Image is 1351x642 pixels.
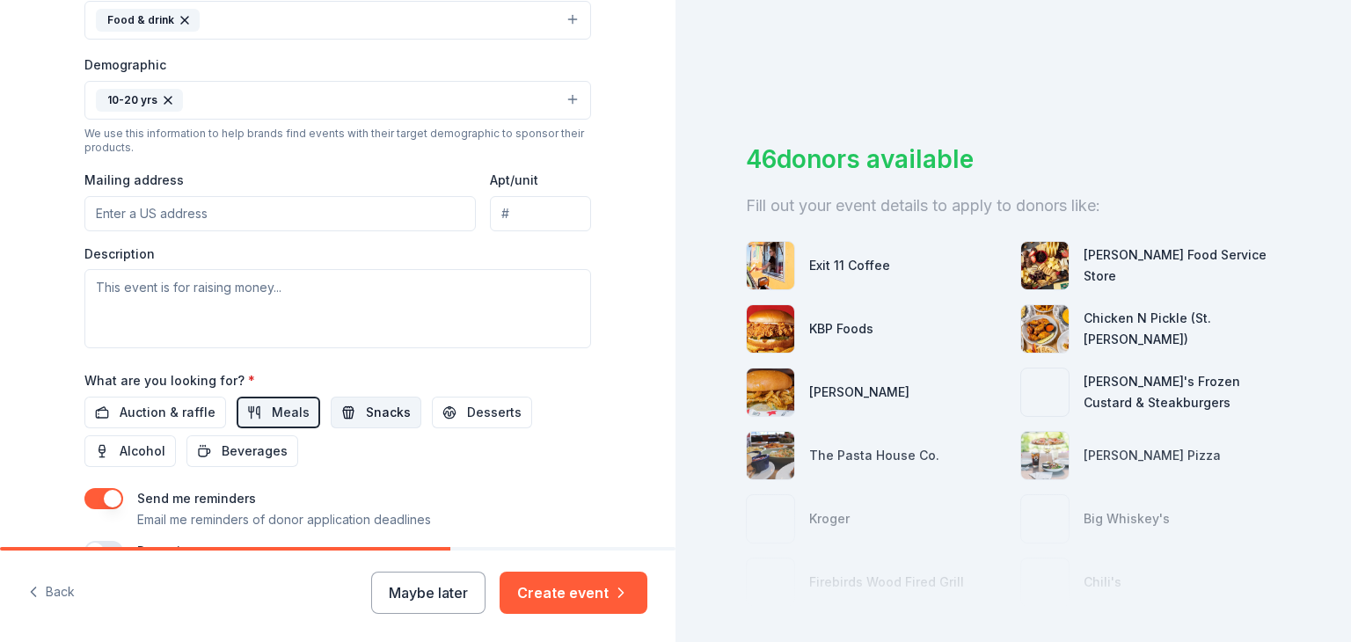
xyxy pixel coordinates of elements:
button: Create event [500,572,647,614]
img: photo for KBP Foods [747,305,794,353]
div: [PERSON_NAME] Food Service Store [1084,244,1281,287]
div: Food & drink [96,9,200,32]
button: Maybe later [371,572,486,614]
img: photo for Exit 11 Coffee [747,242,794,289]
label: Send me reminders [137,491,256,506]
label: Description [84,245,155,263]
label: Mailing address [84,171,184,189]
div: We use this information to help brands find events with their target demographic to sponsor their... [84,127,591,155]
div: 10-20 yrs [96,89,183,112]
img: photo for Freddy's Frozen Custard & Steakburgers [1021,368,1069,416]
label: Demographic [84,56,166,74]
img: photo for Drake's [747,368,794,416]
button: Snacks [331,397,421,428]
div: Chicken N Pickle (St. [PERSON_NAME]) [1084,308,1281,350]
button: Desserts [432,397,532,428]
button: Meals [237,397,320,428]
div: KBP Foods [809,318,873,339]
input: Enter a US address [84,196,476,231]
div: Exit 11 Coffee [809,255,890,276]
button: Beverages [186,435,298,467]
button: Back [28,574,75,611]
label: Recurring event [137,544,235,558]
input: # [490,196,591,231]
span: Snacks [366,402,411,423]
span: Auction & raffle [120,402,215,423]
label: Apt/unit [490,171,538,189]
button: 10-20 yrs [84,81,591,120]
button: Food & drink [84,1,591,40]
div: [PERSON_NAME] [809,382,909,403]
div: [PERSON_NAME]'s Frozen Custard & Steakburgers [1084,371,1281,413]
span: Meals [272,402,310,423]
label: What are you looking for? [84,372,255,390]
button: Alcohol [84,435,176,467]
img: photo for Chicken N Pickle (St. Charles) [1021,305,1069,353]
div: Fill out your event details to apply to donors like: [746,192,1281,220]
span: Desserts [467,402,522,423]
div: 46 donors available [746,141,1281,178]
span: Beverages [222,441,288,462]
span: Alcohol [120,441,165,462]
button: Auction & raffle [84,397,226,428]
p: Email me reminders of donor application deadlines [137,509,431,530]
img: photo for Gordon Food Service Store [1021,242,1069,289]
